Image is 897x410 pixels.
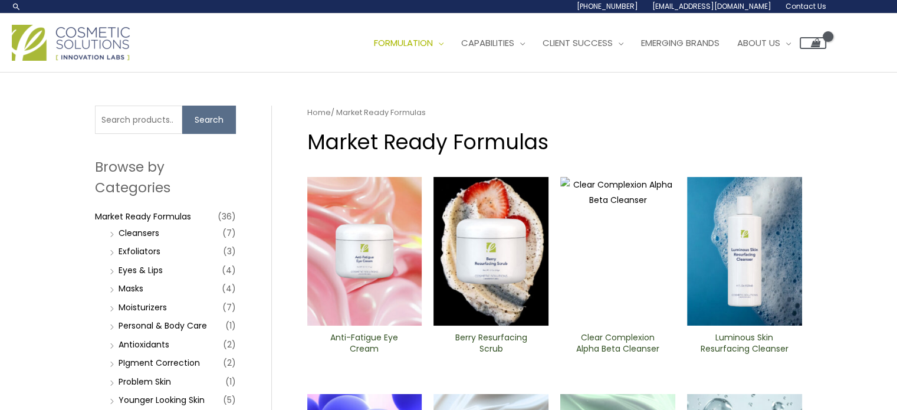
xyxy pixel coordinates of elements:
[119,283,143,294] a: Masks
[223,392,236,408] span: (5)
[570,332,665,355] h2: Clear Complexion Alpha Beta ​Cleanser
[543,37,613,49] span: Client Success
[218,208,236,225] span: (36)
[223,355,236,371] span: (2)
[222,262,236,278] span: (4)
[307,127,802,156] h1: Market Ready Formulas
[652,1,771,11] span: [EMAIL_ADDRESS][DOMAIN_NAME]
[317,332,412,359] a: Anti-Fatigue Eye Cream
[433,177,548,326] img: Berry Resurfacing Scrub
[697,332,792,359] a: Luminous Skin Resurfacing ​Cleanser
[223,336,236,353] span: (2)
[632,25,728,61] a: Emerging Brands
[225,373,236,390] span: (1)
[222,299,236,316] span: (7)
[356,25,826,61] nav: Site Navigation
[443,332,538,355] h2: Berry Resurfacing Scrub
[800,37,826,49] a: View Shopping Cart, empty
[365,25,452,61] a: Formulation
[222,280,236,297] span: (4)
[374,37,433,49] span: Formulation
[307,177,422,326] img: Anti Fatigue Eye Cream
[95,211,191,222] a: Market Ready Formulas
[461,37,514,49] span: Capabilities
[786,1,826,11] span: Contact Us
[95,157,236,197] h2: Browse by Categories
[119,394,205,406] a: Younger Looking Skin
[577,1,638,11] span: [PHONE_NUMBER]
[687,177,802,326] img: Luminous Skin Resurfacing ​Cleanser
[737,37,780,49] span: About Us
[119,357,200,369] a: PIgment Correction
[697,332,792,355] h2: Luminous Skin Resurfacing ​Cleanser
[307,107,331,118] a: Home
[570,332,665,359] a: Clear Complexion Alpha Beta ​Cleanser
[119,320,207,332] a: Personal & Body Care
[222,225,236,241] span: (7)
[119,264,163,276] a: Eyes & Lips
[307,106,802,120] nav: Breadcrumb
[225,317,236,334] span: (1)
[95,106,182,134] input: Search products…
[223,243,236,260] span: (3)
[641,37,719,49] span: Emerging Brands
[119,301,167,313] a: Moisturizers
[182,106,236,134] button: Search
[317,332,412,355] h2: Anti-Fatigue Eye Cream
[119,376,171,388] a: Problem Skin
[119,245,160,257] a: Exfoliators
[12,25,130,61] img: Cosmetic Solutions Logo
[728,25,800,61] a: About Us
[534,25,632,61] a: Client Success
[443,332,538,359] a: Berry Resurfacing Scrub
[12,2,21,11] a: Search icon link
[452,25,534,61] a: Capabilities
[560,177,675,326] img: Clear Complexion Alpha Beta ​Cleanser
[119,339,169,350] a: Antioxidants
[119,227,159,239] a: Cleansers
